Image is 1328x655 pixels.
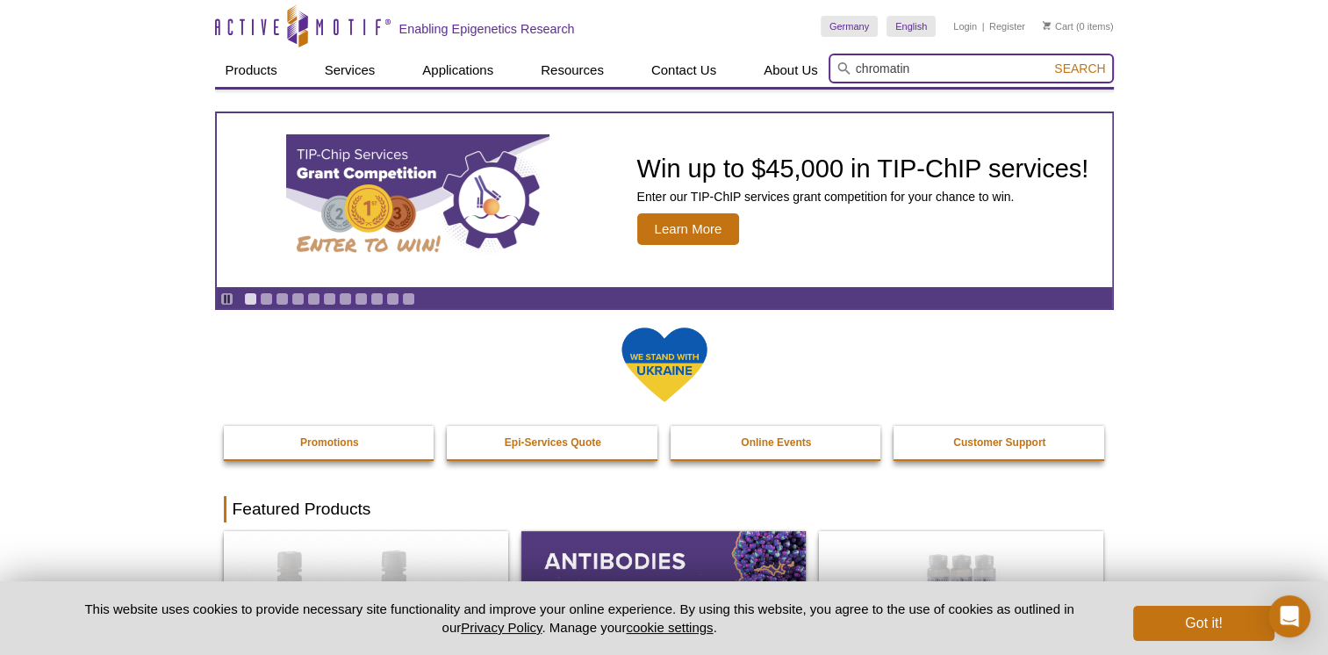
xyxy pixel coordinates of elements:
a: About Us [753,54,829,87]
a: Go to slide 5 [307,292,320,306]
a: Contact Us [641,54,727,87]
a: Go to slide 4 [291,292,305,306]
a: Services [314,54,386,87]
p: Enter our TIP-ChIP services grant competition for your chance to win. [637,189,1089,205]
div: Open Intercom Messenger [1268,595,1310,637]
a: Go to slide 11 [402,292,415,306]
strong: Promotions [300,436,359,449]
img: TIP-ChIP Services Grant Competition [286,134,549,266]
button: cookie settings [626,620,713,635]
li: (0 items) [1043,16,1114,37]
a: Go to slide 6 [323,292,336,306]
span: Search [1054,61,1105,76]
a: Toggle autoplay [220,292,233,306]
h2: Enabling Epigenetics Research [399,21,575,37]
strong: Online Events [741,436,811,449]
a: Go to slide 3 [276,292,289,306]
a: Resources [530,54,614,87]
article: TIP-ChIP Services Grant Competition [217,113,1112,287]
a: Online Events [671,426,883,459]
input: Keyword, Cat. No. [829,54,1114,83]
a: Promotions [224,426,436,459]
a: Epi-Services Quote [447,426,659,459]
a: Register [989,20,1025,32]
a: Products [215,54,288,87]
a: Privacy Policy [461,620,542,635]
a: English [887,16,936,37]
p: This website uses cookies to provide necessary site functionality and improve your online experie... [54,600,1105,637]
strong: Customer Support [953,436,1045,449]
a: Germany [821,16,878,37]
a: Login [953,20,977,32]
button: Search [1049,61,1110,76]
img: We Stand With Ukraine [621,326,708,404]
a: Customer Support [894,426,1106,459]
a: Go to slide 2 [260,292,273,306]
a: Applications [412,54,504,87]
a: TIP-ChIP Services Grant Competition Win up to $45,000 in TIP-ChIP services! Enter our TIP-ChIP se... [217,113,1112,287]
a: Go to slide 9 [370,292,384,306]
a: Go to slide 8 [355,292,368,306]
li: | [982,16,985,37]
h2: Featured Products [224,496,1105,522]
button: Got it! [1133,606,1274,641]
a: Go to slide 1 [244,292,257,306]
h2: Win up to $45,000 in TIP-ChIP services! [637,155,1089,182]
img: Your Cart [1043,21,1051,30]
span: Learn More [637,213,740,245]
a: Go to slide 10 [386,292,399,306]
a: Cart [1043,20,1073,32]
strong: Epi-Services Quote [505,436,601,449]
a: Go to slide 7 [339,292,352,306]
